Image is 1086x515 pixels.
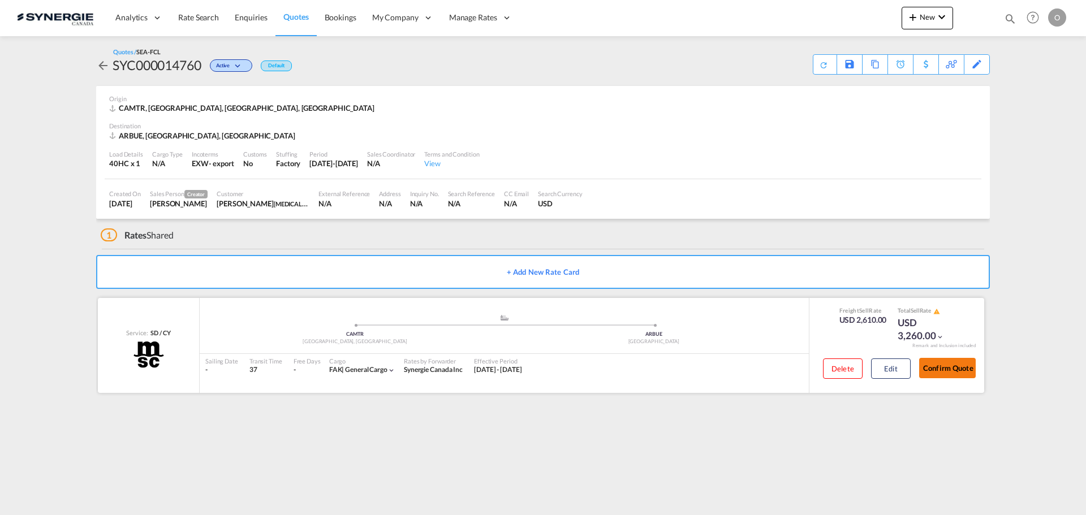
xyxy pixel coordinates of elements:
img: MSC [132,340,165,369]
span: Service: [126,328,148,337]
div: Search Reference [448,189,495,198]
div: Freight Rate [839,306,887,314]
span: SEA-FCL [136,48,160,55]
md-icon: icon-chevron-down [935,10,949,24]
button: Confirm Quote [919,358,976,378]
div: Terms and Condition [424,150,479,158]
div: Cargo [329,357,395,365]
span: Rates [124,230,147,240]
div: ARBUE, Buenos Aires, Asia Pacific [109,131,298,141]
span: Synergie Canada Inc [404,365,463,374]
div: Free Days [294,357,321,365]
div: No [243,158,267,168]
md-icon: icon-chevron-down [232,63,246,70]
div: Quote PDF is not available at this time [819,55,831,70]
div: View [424,158,479,168]
span: Sell [859,307,869,314]
div: Destination [109,122,977,130]
span: Rate Search [178,12,219,22]
span: Bookings [325,12,356,22]
button: Edit [871,358,911,379]
div: Save As Template [837,55,862,74]
div: Created On [109,189,141,198]
button: Delete [823,358,863,379]
div: Sales Coordinator [367,150,415,158]
span: CAMTR, [GEOGRAPHIC_DATA], [GEOGRAPHIC_DATA], [GEOGRAPHIC_DATA] [119,103,374,112]
md-icon: icon-alert [933,308,940,315]
div: 40HC x 1 [109,158,143,168]
div: Search Currency [538,189,583,198]
div: 15 Sep 2025 - 30 Sep 2025 [474,365,522,375]
div: [GEOGRAPHIC_DATA], [GEOGRAPHIC_DATA] [205,338,505,345]
div: USD 3,260.00 [898,316,954,343]
div: Period [309,150,358,158]
span: Quotes [283,12,308,21]
div: - [205,365,238,375]
span: Analytics [115,12,148,23]
div: icon-magnify [1004,12,1016,29]
div: Customs [243,150,267,158]
div: N/A [410,198,439,209]
div: Remark and Inclusion included [904,343,984,349]
div: SYC000014760 [113,56,201,74]
div: - export [209,158,234,168]
div: External Reference [318,189,370,198]
div: ARBUE [505,331,804,338]
div: Inquiry No. [410,189,439,198]
div: icon-arrow-left [96,56,113,74]
div: N/A [367,158,415,168]
div: Stuffing [276,150,300,158]
div: N/A [152,158,183,168]
div: Total Rate [898,306,954,315]
div: 15 Sep 2025 [109,198,141,209]
span: [MEDICAL_DATA] Transport Service S.A [274,199,382,208]
div: Shared [101,229,174,241]
md-icon: icon-chevron-down [936,333,944,341]
div: CAMTR, Montreal, QC, Americas [109,103,377,113]
div: Francisco Muñoz [217,198,309,209]
span: Sell [911,307,920,314]
div: CAMTR [205,331,505,338]
div: Origin [109,94,977,103]
span: My Company [372,12,419,23]
div: N/A [448,198,495,209]
div: Quotes /SEA-FCL [113,47,161,56]
div: [GEOGRAPHIC_DATA] [505,338,804,345]
md-icon: icon-plus 400-fg [906,10,920,24]
div: Change Status Here [210,59,252,72]
div: N/A [379,198,400,209]
div: USD [538,198,583,209]
div: CC Email [504,189,529,198]
div: Sales Person [150,189,208,198]
div: Synergie Canada Inc [404,365,463,375]
button: icon-plus 400-fgNewicon-chevron-down [902,7,953,29]
span: | [342,365,344,374]
div: Rates by Forwarder [404,357,463,365]
div: Factory Stuffing [276,158,300,168]
span: Enquiries [235,12,268,22]
div: O [1048,8,1066,27]
div: Change Status Here [201,56,255,74]
img: 1f56c880d42311ef80fc7dca854c8e59.png [17,5,93,31]
div: Effective Period [474,357,522,365]
div: Address [379,189,400,198]
md-icon: icon-magnify [1004,12,1016,25]
span: [DATE] - [DATE] [474,365,522,374]
span: Help [1023,8,1042,27]
div: Incoterms [192,150,234,158]
div: 30 Sep 2025 [309,158,358,168]
div: Sailing Date [205,357,238,365]
md-icon: icon-chevron-down [387,366,395,374]
button: icon-alert [932,307,940,315]
button: + Add New Rate Card [96,255,990,289]
div: Cargo Type [152,150,183,158]
span: Active [216,62,232,73]
span: New [906,12,949,21]
md-icon: icon-arrow-left [96,59,110,72]
div: SD / CY [148,328,170,337]
div: Help [1023,8,1048,28]
div: Customer [217,189,309,198]
div: N/A [318,198,370,209]
span: 1 [101,228,117,241]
